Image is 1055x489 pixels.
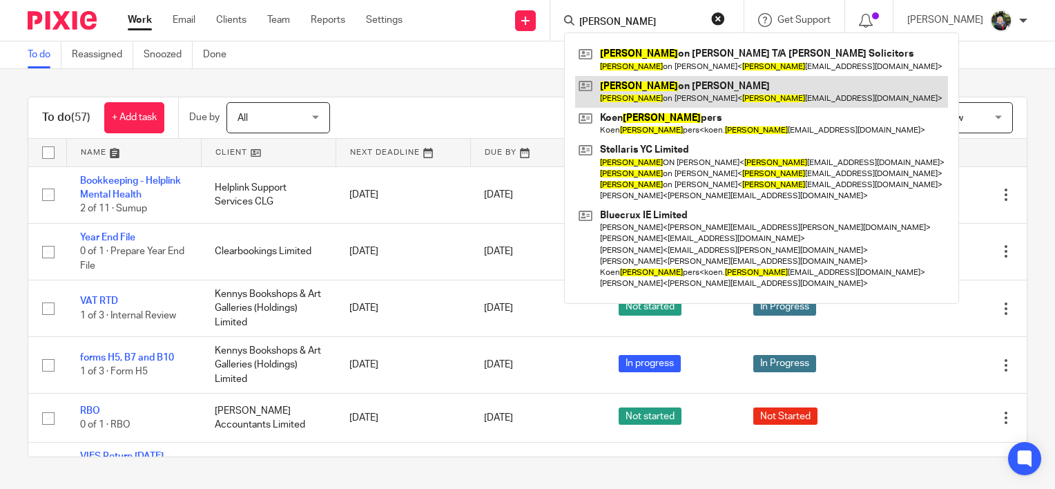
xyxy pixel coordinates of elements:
[753,355,816,372] span: In Progress
[173,13,195,27] a: Email
[128,13,152,27] a: Work
[753,407,817,425] span: Not Started
[711,12,725,26] button: Clear
[71,112,90,123] span: (57)
[28,41,61,68] a: To do
[189,111,220,124] p: Due by
[216,13,246,27] a: Clients
[80,452,167,475] a: VIES Return [DATE]-[DATE]
[267,13,290,27] a: Team
[201,337,336,394] td: Kennys Bookshops & Art Galleries (Holdings) Limited
[80,296,118,306] a: VAT RTD
[484,304,513,314] span: [DATE]
[484,190,513,200] span: [DATE]
[484,247,513,256] span: [DATE]
[80,176,181,200] a: Bookkeeping - Helplink Mental Health
[104,102,164,133] a: + Add task
[238,113,248,123] span: All
[366,13,403,27] a: Settings
[907,13,983,27] p: [PERSON_NAME]
[80,204,147,213] span: 2 of 11 · Sumup
[80,247,184,271] span: 0 of 1 · Prepare Year End File
[311,13,345,27] a: Reports
[80,420,130,430] span: 0 of 1 · RBO
[578,17,702,29] input: Search
[484,361,513,370] span: [DATE]
[777,15,831,25] span: Get Support
[28,11,97,30] img: Pixie
[203,41,237,68] a: Done
[484,413,513,423] span: [DATE]
[72,41,133,68] a: Reassigned
[42,111,90,125] h1: To do
[619,407,681,425] span: Not started
[619,355,681,372] span: In progress
[336,280,470,337] td: [DATE]
[201,166,336,223] td: Helplink Support Services CLG
[619,298,681,316] span: Not started
[80,233,135,242] a: Year End File
[201,223,336,280] td: Clearbookings Limited
[144,41,193,68] a: Snoozed
[336,394,470,443] td: [DATE]
[990,10,1012,32] img: Jade.jpeg
[336,166,470,223] td: [DATE]
[80,367,148,377] span: 1 of 3 · Form H5
[336,337,470,394] td: [DATE]
[80,311,176,320] span: 1 of 3 · Internal Review
[201,280,336,337] td: Kennys Bookshops & Art Galleries (Holdings) Limited
[201,394,336,443] td: [PERSON_NAME] Accountants Limited
[336,223,470,280] td: [DATE]
[80,353,174,363] a: forms H5, B7 and B10
[753,298,816,316] span: In Progress
[80,406,100,416] a: RBO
